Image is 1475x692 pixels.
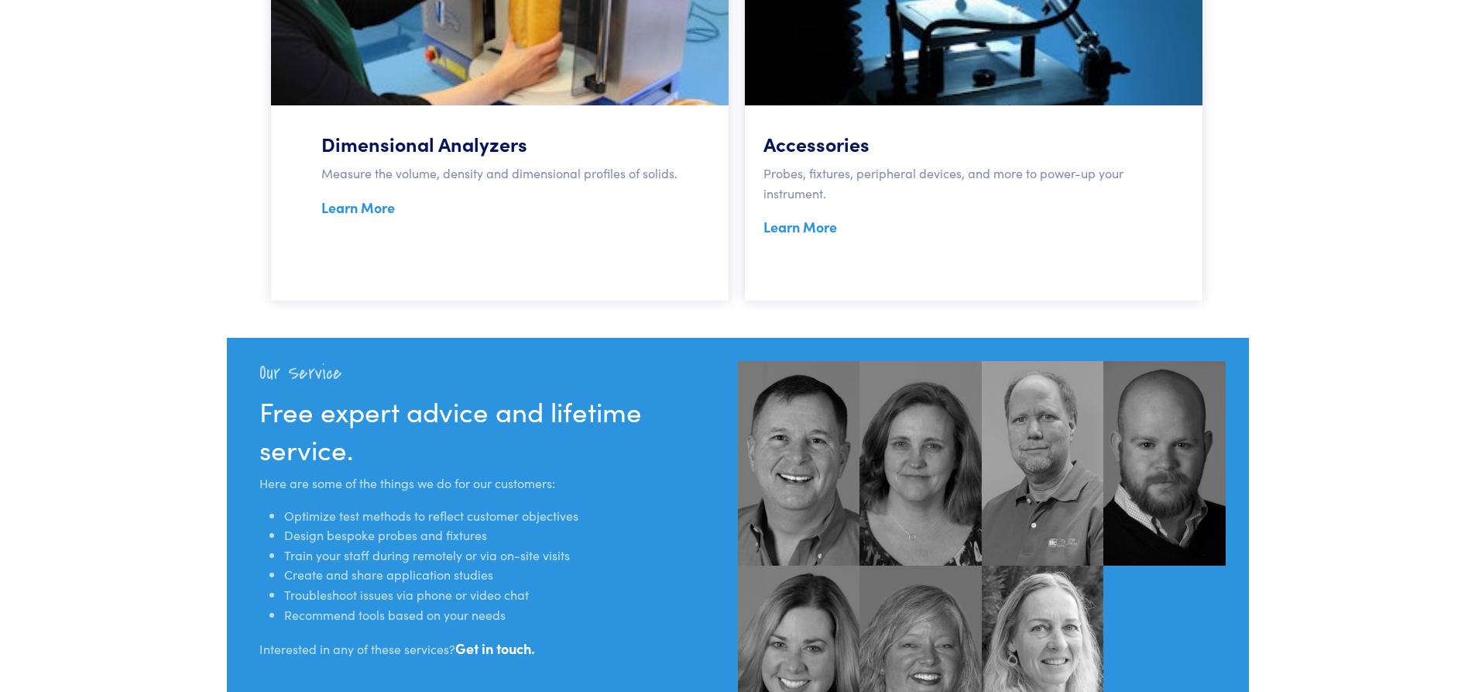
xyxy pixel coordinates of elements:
[1103,361,1226,566] img: ben-senning.jpg
[259,361,729,385] h2: Our Service
[455,639,535,658] a: Get in touch.
[259,473,729,494] p: Here are some of the things we do for our customers:
[763,130,1184,157] h5: Accessories
[763,164,1184,203] p: Probes, fixtures, peripheral devices, and more to power-up your instrument.
[982,361,1104,566] img: david-larson.jpg
[284,585,729,605] li: Troubleshoot issues via phone or video chat
[284,546,729,566] li: Train your staff during remotely or via on-site visits
[763,217,837,236] a: Learn More
[859,361,982,566] img: sarah-nickerson.jpg
[259,391,729,467] h3: Free expert advice and lifetime service.
[284,565,729,585] li: Create and share application studies
[284,506,729,526] li: Optimize test methods to reflect customer objectives
[259,637,729,660] p: Interested in any of these services?
[321,130,677,157] h5: Dimensional Analyzers
[738,361,860,566] img: marc-johnson.jpg
[321,164,677,184] p: Measure the volume, density and dimensional profiles of solids.
[284,605,729,625] li: Recommend tools based on your needs
[321,198,395,217] a: Learn More
[284,525,729,546] li: Design bespoke probes and fixtures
